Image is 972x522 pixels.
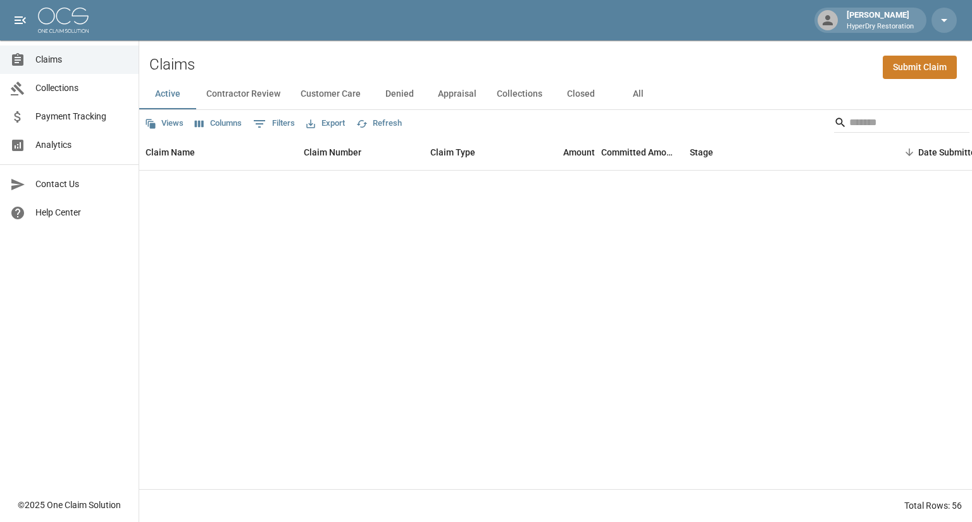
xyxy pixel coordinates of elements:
[304,135,361,170] div: Claim Number
[303,114,348,133] button: Export
[428,79,487,109] button: Appraisal
[683,135,873,170] div: Stage
[297,135,424,170] div: Claim Number
[139,135,297,170] div: Claim Name
[552,79,609,109] button: Closed
[842,9,919,32] div: [PERSON_NAME]
[487,79,552,109] button: Collections
[192,114,245,133] button: Select columns
[900,143,918,161] button: Sort
[430,135,475,170] div: Claim Type
[601,135,677,170] div: Committed Amount
[883,56,957,79] a: Submit Claim
[139,79,972,109] div: dynamic tabs
[35,82,128,95] span: Collections
[353,114,405,133] button: Refresh
[519,135,601,170] div: Amount
[8,8,33,33] button: open drawer
[18,499,121,511] div: © 2025 One Claim Solution
[35,138,128,152] span: Analytics
[904,499,962,512] div: Total Rows: 56
[35,206,128,219] span: Help Center
[609,79,666,109] button: All
[424,135,519,170] div: Claim Type
[690,135,713,170] div: Stage
[371,79,428,109] button: Denied
[142,114,187,133] button: Views
[35,110,128,123] span: Payment Tracking
[139,79,196,109] button: Active
[149,56,195,74] h2: Claims
[250,114,298,134] button: Show filters
[146,135,195,170] div: Claim Name
[834,112,969,135] div: Search
[38,8,89,33] img: ocs-logo-white-transparent.png
[601,135,683,170] div: Committed Amount
[35,53,128,66] span: Claims
[290,79,371,109] button: Customer Care
[196,79,290,109] button: Contractor Review
[35,178,128,191] span: Contact Us
[847,21,914,32] p: HyperDry Restoration
[563,135,595,170] div: Amount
